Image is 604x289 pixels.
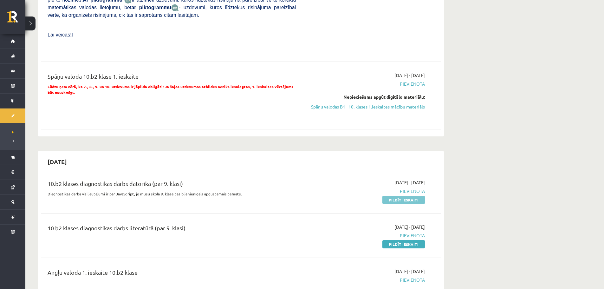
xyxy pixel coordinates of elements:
[305,277,425,283] span: Pievienota
[394,72,425,79] span: [DATE] - [DATE]
[48,84,293,95] span: Lūdzu ņem vērā, ka 7., 8., 9. un 10. uzdevums ir jāpilda obligāti! Ja šajos uzdevumos atbildes ne...
[7,11,25,27] a: Rīgas 1. Tālmācības vidusskola
[48,224,296,235] div: 10.b2 klases diagnostikas darbs literatūrā (par 9. klasi)
[72,32,74,37] span: J
[48,191,296,197] p: Diagnostikas darbā visi jautājumi ir par JavaScript, jo mūsu skolā 9. klasē tas bija vienīgais ap...
[48,268,296,280] div: Angļu valoda 1. ieskaite 10.b2 klase
[48,72,296,84] div: Spāņu valoda 10.b2 klase 1. ieskaite
[305,81,425,87] span: Pievienota
[305,188,425,194] span: Pievienota
[48,32,72,37] span: Lai veicās!
[305,103,425,110] a: Spāņu valodas B1 - 10. klases 1.ieskaites mācību materiāls
[48,179,296,191] div: 10.b2 klases diagnostikas darbs datorikā (par 9. klasi)
[305,94,425,100] div: Nepieciešams apgūt digitālo materiālu:
[394,268,425,275] span: [DATE] - [DATE]
[382,196,425,204] a: Pildīt ieskaiti
[394,224,425,230] span: [DATE] - [DATE]
[382,240,425,248] a: Pildīt ieskaiti
[41,154,73,169] h2: [DATE]
[305,232,425,239] span: Pievienota
[394,179,425,186] span: [DATE] - [DATE]
[171,4,179,11] img: wKvN42sLe3LLwAAAABJRU5ErkJggg==
[131,5,171,10] b: ar piktogrammu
